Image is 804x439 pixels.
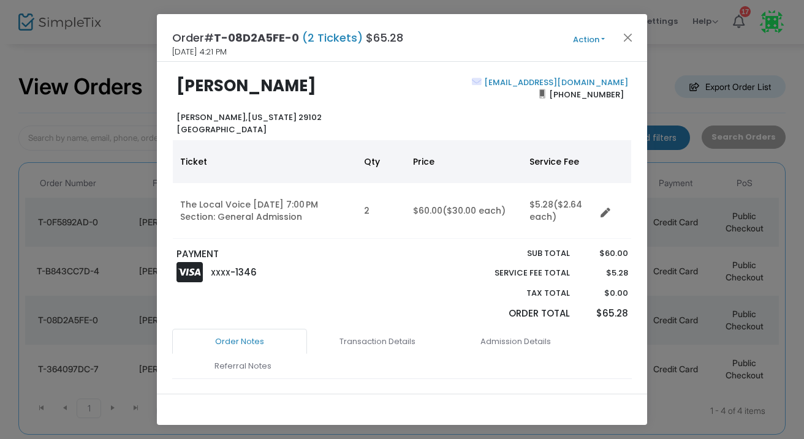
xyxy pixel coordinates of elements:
[582,287,628,299] p: $0.00
[466,307,570,321] p: Order Total
[176,247,396,261] p: PAYMENT
[173,140,631,239] div: Data table
[582,247,628,260] p: $60.00
[466,247,570,260] p: Sub total
[176,75,316,97] b: [PERSON_NAME]
[172,46,227,58] span: [DATE] 4:21 PM
[211,268,230,278] span: XXXX
[172,29,403,46] h4: Order# $65.28
[466,267,570,279] p: Service Fee Total
[522,183,596,239] td: $5.28
[529,198,582,223] span: ($2.64 each)
[310,329,445,355] a: Transaction Details
[173,183,357,239] td: The Local Voice [DATE] 7:00 PM Section: General Admission
[442,204,506,217] span: ($30.00 each)
[466,287,570,299] p: Tax Total
[620,29,636,45] button: Close
[214,30,299,45] span: T-08D2A5FE-0
[357,140,406,183] th: Qty
[482,77,628,88] a: [EMAIL_ADDRESS][DOMAIN_NAME]
[582,267,628,279] p: $5.28
[406,140,522,183] th: Price
[406,183,522,239] td: $60.00
[545,84,628,104] span: [PHONE_NUMBER]
[175,353,310,379] a: Referral Notes
[357,183,406,239] td: 2
[176,111,322,135] b: [US_STATE] 29102 [GEOGRAPHIC_DATA]
[299,30,366,45] span: (2 Tickets)
[522,140,596,183] th: Service Fee
[230,266,257,279] span: -1346
[448,329,583,355] a: Admission Details
[582,307,628,321] p: $65.28
[172,329,307,355] a: Order Notes
[173,140,357,183] th: Ticket
[552,33,626,47] button: Action
[176,111,248,123] span: [PERSON_NAME],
